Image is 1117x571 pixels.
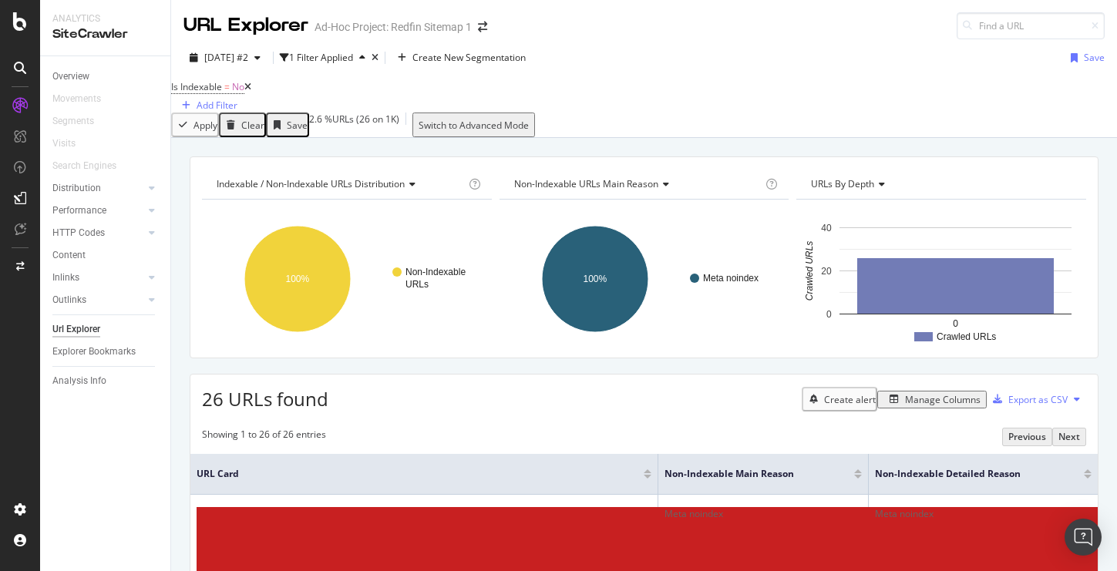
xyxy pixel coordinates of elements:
[1052,428,1086,445] button: Next
[52,247,160,264] a: Content
[309,113,399,137] div: 2.6 % URLs ( 26 on 1K )
[52,225,105,241] div: HTTP Codes
[811,177,874,190] span: URLs by Depth
[217,177,405,190] span: Indexable / Non-Indexable URLs distribution
[52,113,94,129] div: Segments
[52,113,109,129] a: Segments
[52,373,160,389] a: Analysis Info
[875,467,1061,481] span: Non-Indexable Detailed Reason
[197,467,640,481] span: URL Card
[826,309,832,320] text: 0
[52,270,144,286] a: Inlinks
[877,391,987,408] button: Manage Columns
[52,180,144,196] a: Distribution
[987,387,1068,411] button: Export as CSV
[197,99,237,112] div: Add Filter
[405,279,429,290] text: URLs
[183,12,308,39] div: URL Explorer
[52,247,86,264] div: Content
[1084,51,1105,64] div: Save
[193,119,217,132] div: Apply
[52,373,106,389] div: Analysis Info
[171,98,242,113] button: Add Filter
[171,113,219,137] button: Apply
[287,119,308,132] div: Save
[664,467,831,481] span: Non-Indexable Main Reason
[202,212,492,346] svg: A chart.
[52,321,160,338] a: Url Explorer
[1065,45,1105,70] button: Save
[52,225,144,241] a: HTTP Codes
[52,25,158,43] div: SiteCrawler
[52,292,86,308] div: Outlinks
[822,223,833,233] text: 40
[1008,430,1046,443] div: Previous
[286,274,310,284] text: 100%
[500,212,789,346] svg: A chart.
[241,119,264,132] div: Clear
[52,321,100,338] div: Url Explorer
[289,51,353,64] div: 1 Filter Applied
[664,507,862,521] div: Meta noindex
[372,53,379,62] div: times
[583,274,607,284] text: 100%
[1008,393,1068,406] div: Export as CSV
[202,428,326,445] div: Showing 1 to 26 of 26 entries
[52,203,106,219] div: Performance
[905,393,981,406] div: Manage Columns
[511,172,763,196] h4: Non-Indexable URLs Main Reason
[52,203,144,219] a: Performance
[953,318,958,329] text: 0
[937,331,996,342] text: Crawled URLs
[392,45,532,70] button: Create New Segmentation
[419,119,529,132] div: Switch to Advanced Mode
[52,344,160,360] a: Explorer Bookmarks
[219,113,266,137] button: Clear
[52,69,89,85] div: Overview
[957,12,1105,39] input: Find a URL
[52,180,101,196] div: Distribution
[52,158,132,174] a: Search Engines
[514,177,658,190] span: Non-Indexable URLs Main Reason
[204,51,248,64] span: 2025 Sep. 4th #2
[1002,428,1052,445] button: Previous
[52,91,116,107] a: Movements
[52,292,144,308] a: Outlinks
[796,212,1086,346] svg: A chart.
[405,267,466,277] text: Non-Indexable
[703,273,759,284] text: Meta noindex
[232,80,244,93] span: No
[412,51,526,64] span: Create New Segmentation
[280,45,372,70] button: 1 Filter Applied
[202,386,328,411] span: 26 URLs found
[52,158,116,174] div: Search Engines
[412,113,535,137] button: Switch to Advanced Mode
[266,113,309,137] button: Save
[214,172,466,196] h4: Indexable / Non-Indexable URLs Distribution
[1058,430,1080,443] div: Next
[808,172,1072,196] h4: URLs by Depth
[52,136,76,152] div: Visits
[824,393,876,406] div: Create alert
[1065,519,1102,556] div: Open Intercom Messenger
[52,270,79,286] div: Inlinks
[802,387,877,411] button: Create alert
[224,80,230,93] span: =
[183,45,267,70] button: [DATE] #2
[52,69,160,85] a: Overview
[315,19,472,35] div: Ad-Hoc Project: Redfin Sitemap 1
[822,266,833,277] text: 20
[171,80,222,93] span: Is Indexable
[52,136,91,152] a: Visits
[875,507,1092,521] div: Meta noindex
[52,12,158,25] div: Analytics
[52,344,136,360] div: Explorer Bookmarks
[52,91,101,107] div: Movements
[804,241,815,301] text: Crawled URLs
[478,22,487,32] div: arrow-right-arrow-left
